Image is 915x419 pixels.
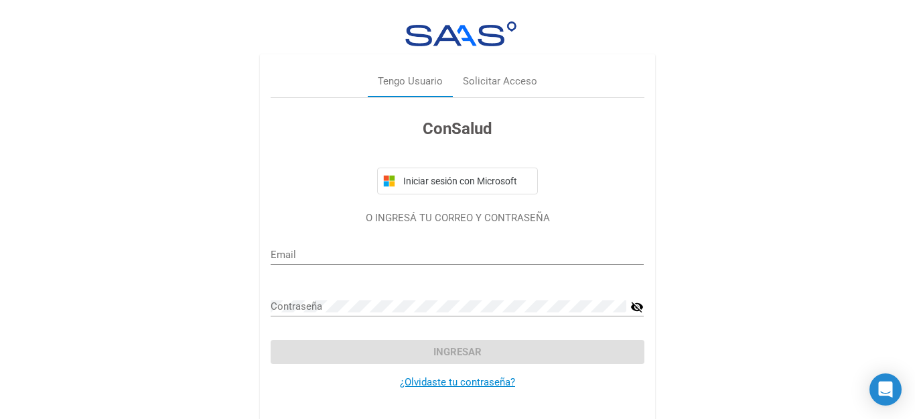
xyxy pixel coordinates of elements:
div: Open Intercom Messenger [869,373,902,406]
div: Solicitar Acceso [463,74,537,89]
button: Ingresar [271,340,644,364]
button: Iniciar sesión con Microsoft [377,168,538,194]
p: O INGRESÁ TU CORREO Y CONTRASEÑA [271,211,644,226]
h3: ConSalud [271,117,644,141]
mat-icon: visibility_off [630,299,644,315]
span: Ingresar [433,346,482,358]
span: Iniciar sesión con Microsoft [401,176,532,186]
a: ¿Olvidaste tu contraseña? [400,376,515,388]
div: Tengo Usuario [378,74,443,89]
